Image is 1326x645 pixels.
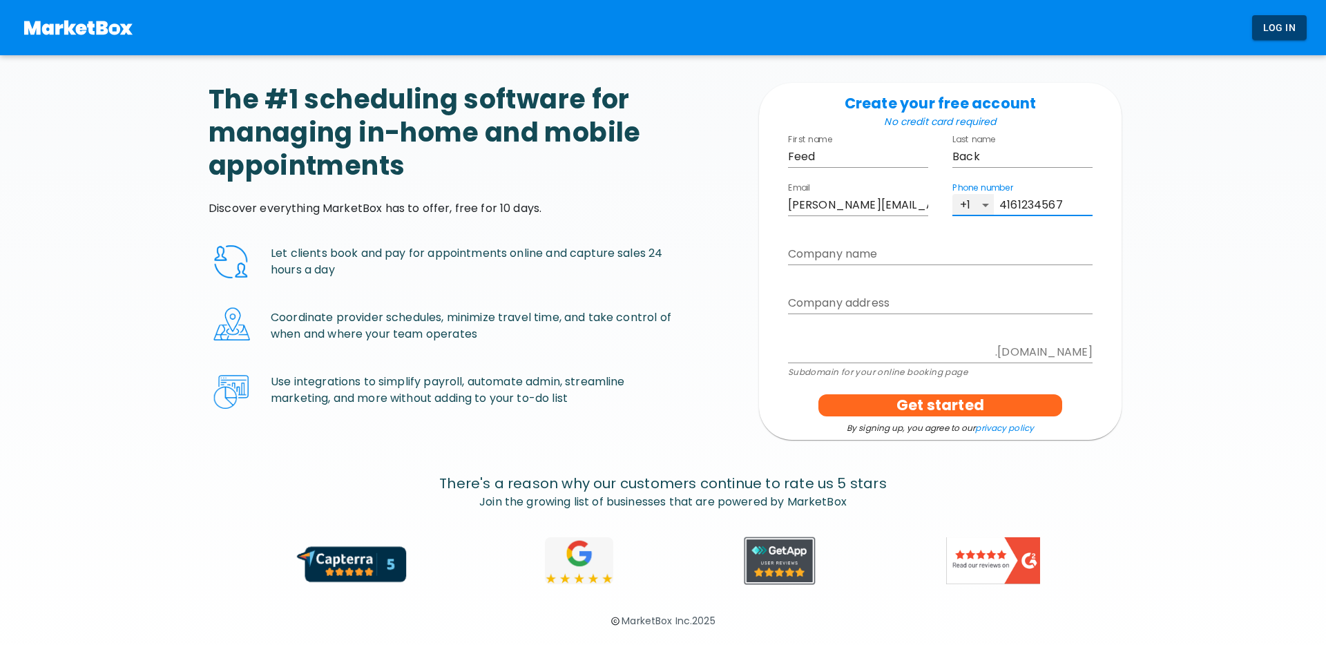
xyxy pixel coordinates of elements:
p: Create your free account [845,93,1037,115]
p: There's a reason why our customers continue to rate us 5 stars [439,473,887,494]
p: Get started [896,394,984,416]
p: Coordinate provider schedules, minimize travel time, and take control of when and where your team... [271,309,690,343]
button: Get started [818,394,1061,416]
img: MarketBox Onboarding [209,299,271,352]
label: Email [788,182,810,194]
i: No credit card required [884,115,996,128]
a: privacy policy [975,422,1034,434]
label: First name [788,133,832,145]
p: Use integrations to simplify payroll, automate admin, streamline marketing, and more without addi... [271,374,690,407]
p: The #1 scheduling software for managing in-home and mobile appointments [209,83,690,182]
img: MarketBox Onboarding [209,235,271,288]
img: MarketBox Onboarding [209,363,271,416]
p: MarketBox Inc. 2025 [622,614,715,628]
p: Discover everything MarketBox has to offer, free for 10 days. [209,200,541,217]
input: Company address​ [788,292,1093,314]
img: Google Rating [545,537,613,584]
img: G4 Rating [946,537,1041,584]
label: Last name [952,133,996,145]
p: Let clients book and pay for appointments online and capture sales 24 hours a day [271,245,690,278]
button: Log In [1252,15,1307,41]
i: Subdomain for your online booking page [788,366,968,378]
i: By signing up, you agree to our [847,422,1034,434]
img: Get App Rating [740,533,819,588]
img: Capterra Rating [286,530,419,592]
p: .[DOMAIN_NAME] [995,344,1093,360]
label: Phone number [952,182,1014,194]
p: Join the growing list of businesses that are powered by MarketBox [439,494,887,510]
